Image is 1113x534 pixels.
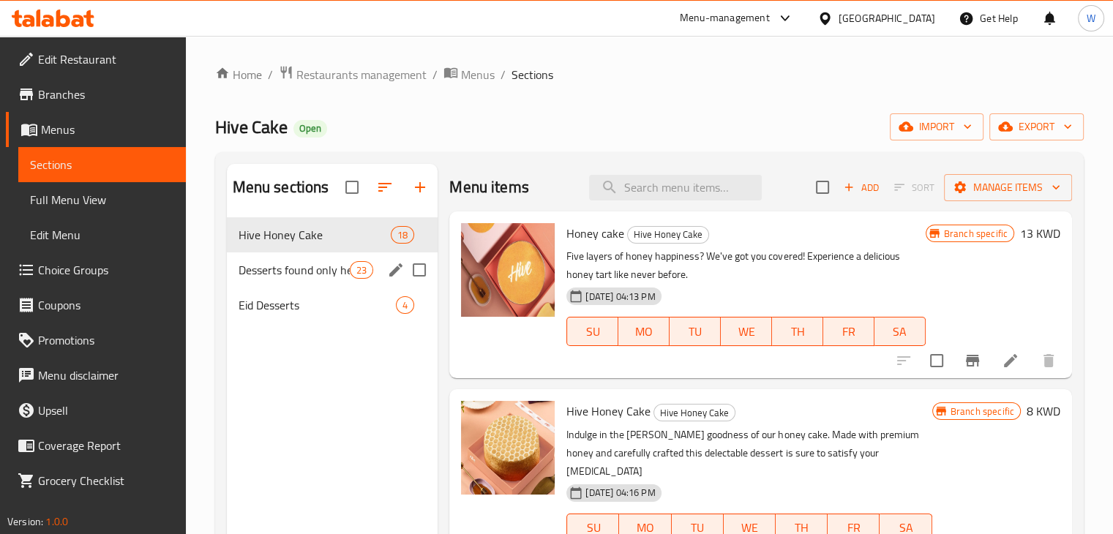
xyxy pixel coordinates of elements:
button: Manage items [944,174,1072,201]
span: FR [829,321,869,342]
h6: 13 KWD [1020,223,1060,244]
div: Hive Honey Cake [627,226,709,244]
span: 4 [397,298,413,312]
button: SU [566,317,618,346]
a: Upsell [6,393,186,428]
span: Hive Honey Cake [654,405,735,421]
span: Select section first [885,176,944,199]
span: Hive Honey Cake [239,226,391,244]
a: Full Menu View [18,182,186,217]
h2: Menu sections [233,176,329,198]
nav: breadcrumb [215,65,1084,84]
a: Choice Groups [6,252,186,287]
span: Sort sections [367,170,402,205]
button: export [989,113,1084,140]
nav: Menu sections [227,211,438,328]
span: [DATE] 04:13 PM [580,290,661,304]
a: Edit menu item [1002,352,1019,369]
span: Promotions [38,331,174,349]
a: Edit Restaurant [6,42,186,77]
span: Menus [41,121,174,138]
span: Add [842,179,881,196]
div: Open [293,120,327,138]
div: items [350,261,373,279]
button: Branch-specific-item [955,343,990,378]
span: Desserts found only here [239,261,351,279]
span: Restaurants management [296,66,427,83]
span: 18 [391,228,413,242]
button: MO [618,317,670,346]
h2: Menu items [449,176,529,198]
span: Edit Menu [30,226,174,244]
button: TH [772,317,823,346]
button: Add section [402,170,438,205]
span: WE [727,321,766,342]
span: Hive Honey Cake [628,226,708,243]
a: Sections [18,147,186,182]
span: Sections [511,66,553,83]
div: Eid Desserts4 [227,287,438,323]
h6: 8 KWD [1027,401,1060,421]
span: Branch specific [945,405,1020,418]
span: Sections [30,156,174,173]
div: Hive Honey Cake [653,404,735,421]
span: Grocery Checklist [38,472,174,489]
span: Hive Cake [215,110,288,143]
span: Choice Groups [38,261,174,279]
span: export [1001,118,1072,136]
span: Honey cake [566,222,624,244]
button: FR [823,317,874,346]
span: TH [778,321,817,342]
button: TU [670,317,721,346]
span: SU [573,321,612,342]
a: Edit Menu [18,217,186,252]
button: delete [1031,343,1066,378]
span: Coverage Report [38,437,174,454]
button: import [890,113,983,140]
span: [DATE] 04:16 PM [580,486,661,500]
a: Restaurants management [279,65,427,84]
span: Open [293,122,327,135]
li: / [268,66,273,83]
span: Select to update [921,345,952,376]
span: Branch specific [938,227,1013,241]
span: Version: [7,512,43,531]
a: Menu disclaimer [6,358,186,393]
span: Full Menu View [30,191,174,208]
span: MO [624,321,664,342]
input: search [589,175,762,200]
span: Add item [838,176,885,199]
button: Add [838,176,885,199]
span: Select all sections [337,172,367,203]
p: Indulge in the [PERSON_NAME] goodness of our honey cake. Made with premium honey and carefully cr... [566,426,932,481]
div: Menu-management [680,10,770,27]
a: Home [215,66,262,83]
a: Menus [6,112,186,147]
div: Desserts found only here23edit [227,252,438,287]
span: Menu disclaimer [38,366,174,384]
div: Hive Honey Cake18 [227,217,438,252]
a: Branches [6,77,186,112]
button: edit [385,259,407,281]
a: Promotions [6,323,186,358]
span: Menus [461,66,495,83]
img: Hive Honey Cake [461,401,555,494]
span: Coupons [38,296,174,314]
span: Eid Desserts [239,296,397,314]
a: Menus [443,65,495,84]
button: SA [874,317,926,346]
span: Manage items [956,178,1060,197]
span: SA [880,321,920,342]
span: Branches [38,86,174,103]
li: / [501,66,506,83]
span: Upsell [38,402,174,419]
a: Grocery Checklist [6,463,186,498]
div: [GEOGRAPHIC_DATA] [839,10,935,26]
li: / [432,66,438,83]
span: 23 [351,263,372,277]
div: items [396,296,414,314]
span: TU [675,321,715,342]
